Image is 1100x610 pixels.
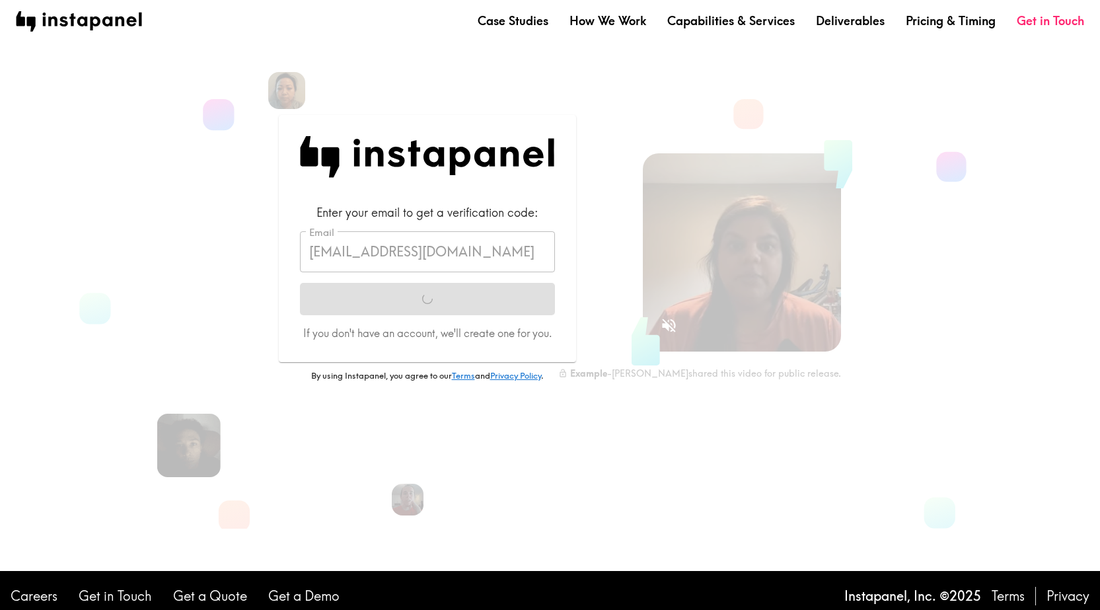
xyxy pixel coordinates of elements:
a: Privacy [1046,587,1089,605]
button: Sound is off [655,311,683,340]
div: Enter your email to get a verification code: [300,204,555,221]
a: Pricing & Timing [906,13,996,29]
img: Cory [157,414,220,477]
a: Deliverables [816,13,885,29]
a: Get a Quote [173,587,247,605]
div: - [PERSON_NAME] shared this video for public release. [558,367,841,379]
img: Instapanel [300,136,555,178]
p: If you don't have an account, we'll create one for you. [300,326,555,340]
a: Get in Touch [1017,13,1084,29]
p: By using Instapanel, you agree to our and . [279,370,576,382]
p: Instapanel, Inc. © 2025 [844,587,981,605]
a: Privacy Policy [490,370,541,381]
label: Email [309,225,334,240]
img: instapanel [16,11,142,32]
a: Terms [452,370,475,381]
a: Get a Demo [268,587,340,605]
img: Elizabeth [392,484,423,515]
a: Careers [11,587,57,605]
a: Get in Touch [79,587,152,605]
b: Example [570,367,607,379]
a: Terms [992,587,1025,605]
a: Capabilities & Services [667,13,795,29]
a: How We Work [569,13,646,29]
a: Case Studies [478,13,548,29]
img: Lisa [268,72,305,109]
